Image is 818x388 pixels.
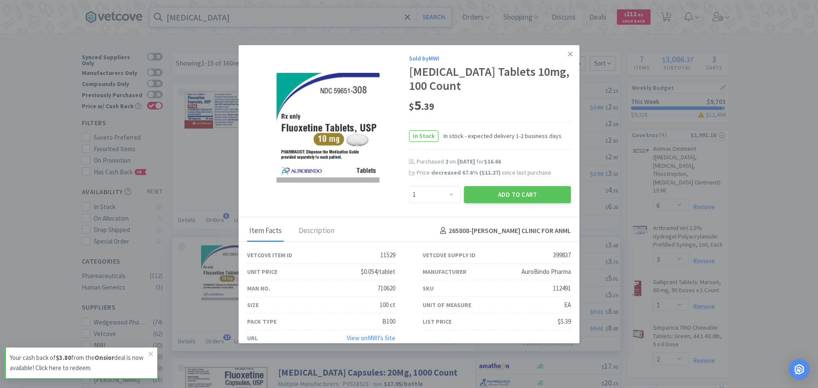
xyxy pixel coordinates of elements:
[56,354,71,362] strong: $3.80
[247,221,284,242] div: Item Facts
[247,284,270,293] div: Man No.
[10,353,149,373] p: Your cash back of from the deal is now available! Click here to redeem.
[247,267,277,276] div: Unit Price
[481,169,498,176] span: $11.27
[380,300,395,310] div: 100 ct
[423,284,434,293] div: SKU
[457,158,475,165] span: [DATE]
[445,158,448,165] span: 2
[464,186,571,203] button: Add to Cart
[789,359,809,379] div: Open Intercom Messenger
[417,158,571,166] div: Purchased on for
[409,131,438,141] span: In Stock
[423,300,471,310] div: Unit of Measure
[553,250,571,260] div: 399837
[377,283,395,293] div: 710620
[423,317,452,326] div: List Price
[409,97,434,114] span: 5
[558,316,571,327] div: $5.39
[409,65,571,93] div: [MEDICAL_DATA] Tablets 10mg, 100 Count
[409,54,571,63] div: Sold by MWI
[382,316,395,327] div: B100
[361,267,395,277] div: $0.054/tablet
[484,158,501,165] span: $16.66
[247,300,259,310] div: Size
[431,169,501,176] span: decreased 67.6 % ( )
[417,168,571,177] div: Price since last purchase
[521,267,571,277] div: AuroBindo Pharma
[297,221,337,242] div: Description
[409,101,414,112] span: $
[564,300,571,310] div: EA
[437,225,571,236] h4: 265808 - [PERSON_NAME] CLINIC FOR ANML
[247,333,258,343] div: URL
[438,131,562,141] span: In stock - expected delivery 1-2 business days
[95,354,114,362] strong: Onsior
[277,73,380,184] img: f044567866ca4ca0852161d49569aa0d_399837.png
[380,250,395,260] div: 11529
[421,101,434,112] span: . 39
[553,283,571,293] div: 112491
[247,317,277,326] div: Pack Type
[347,334,395,342] a: View onMWI's Site
[247,250,292,260] div: Vetcove Item ID
[423,250,475,260] div: Vetcove Supply ID
[423,267,467,276] div: Manufacturer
